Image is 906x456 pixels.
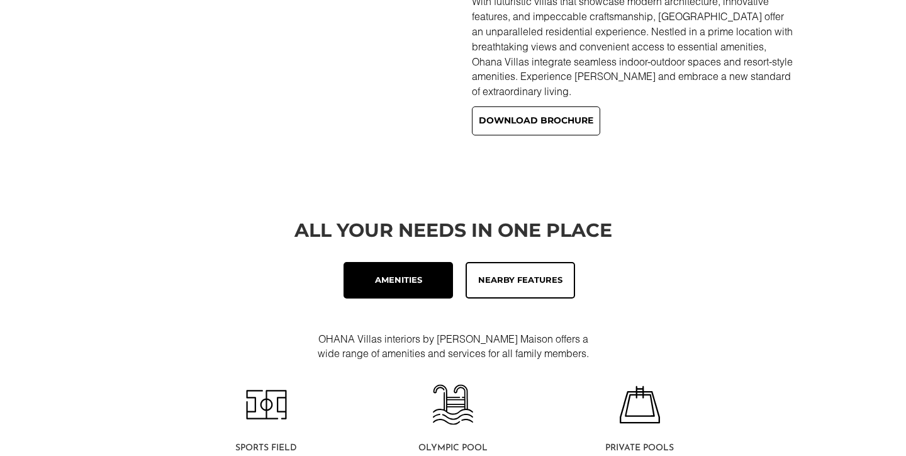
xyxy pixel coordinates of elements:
p: OHANA Villas interiors by [PERSON_NAME] Maison offers a wide range of amenities and services for ... [308,331,599,362]
span: Private Pools [605,443,674,453]
a: Download brochure [472,106,600,135]
h2: All Your Needs In One Place [113,221,793,246]
span: Olympic Pool [418,443,488,453]
div: Nearby Features [476,273,564,288]
div: Amenities [354,273,442,288]
span: Sports field [235,443,297,453]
